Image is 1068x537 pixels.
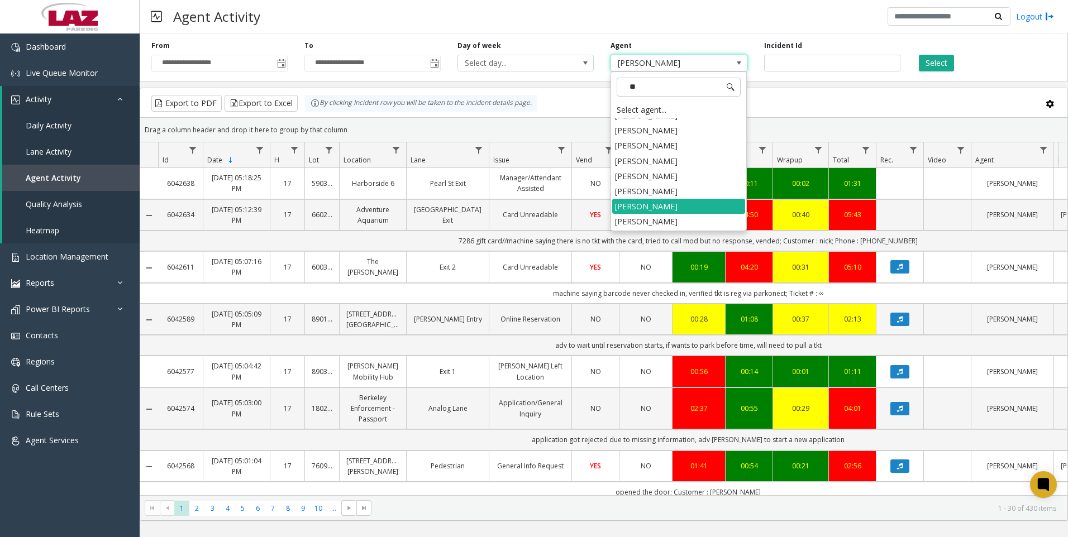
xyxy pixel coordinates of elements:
a: Location Filter Menu [389,142,404,157]
a: The [PERSON_NAME] [346,256,399,277]
a: 02:37 [679,403,718,414]
a: NO [626,262,665,272]
a: Collapse Details [140,405,158,414]
span: Rule Sets [26,409,59,419]
a: Agent Activity [2,165,140,191]
li: [PERSON_NAME] [612,154,745,169]
a: 04:01 [836,403,869,414]
span: Go to the next page [345,504,354,512]
a: [PERSON_NAME] [978,209,1047,220]
a: Rec. Filter Menu [906,142,921,157]
a: H Filter Menu [287,142,302,157]
div: 00:31 [780,262,822,272]
span: Location Management [26,251,108,262]
a: [PERSON_NAME] Entry [413,314,482,324]
span: [PERSON_NAME] [611,55,719,71]
img: 'icon' [11,437,20,445]
a: NO [579,366,612,377]
a: 00:19 [679,262,718,272]
label: Incident Id [764,41,802,51]
span: NO [590,314,601,324]
div: 02:56 [836,461,869,471]
div: 00:28 [679,314,718,324]
a: Issue Filter Menu [554,142,569,157]
a: Heatmap [2,217,140,243]
a: [DATE] 05:05:09 PM [210,309,263,330]
a: [DATE] 05:04:42 PM [210,361,263,382]
a: 01:08 [732,314,766,324]
span: Id [163,155,169,165]
span: Vend [576,155,592,165]
a: Analog Lane [413,403,482,414]
a: Dur Filter Menu [755,142,770,157]
span: Reports [26,277,54,288]
a: 180272 [312,403,332,414]
a: Berkeley Enforcement - Passport [346,392,399,425]
span: Select day... [458,55,566,71]
div: 04:50 [732,209,766,220]
span: Live Queue Monitor [26,68,98,78]
a: Lane Filter Menu [471,142,487,157]
a: Logout [1016,11,1054,22]
a: Total Filter Menu [859,142,874,157]
a: 00:54 [732,461,766,471]
a: [STREET_ADDRESS][GEOGRAPHIC_DATA] [346,309,399,330]
span: NO [590,367,601,376]
a: 660215 [312,209,332,220]
span: Issue [493,155,509,165]
a: 00:55 [732,403,766,414]
span: Activity [26,94,51,104]
a: 00:02 [780,178,822,189]
span: Daily Activity [26,120,71,131]
span: NO [590,404,601,413]
li: [PERSON_NAME] [612,214,745,229]
a: Date Filter Menu [252,142,268,157]
a: [DATE] 05:03:00 PM [210,397,263,419]
span: Page 3 [205,501,220,516]
a: 00:11 [732,178,766,189]
span: Page 10 [311,501,326,516]
img: 'icon' [11,95,20,104]
a: 05:10 [836,262,869,272]
a: 6042589 [165,314,196,324]
a: Video Filter Menu [953,142,969,157]
a: [PERSON_NAME] [978,366,1047,377]
li: [PERSON_NAME] [612,169,745,184]
button: Export to Excel [225,95,298,112]
a: 890302 [312,366,332,377]
span: Agent Activity [26,172,81,183]
a: Harborside 6 [346,178,399,189]
span: Location [344,155,371,165]
a: Wrapup Filter Menu [811,142,826,157]
span: Lane Activity [26,146,71,157]
span: Total [833,155,849,165]
a: 890114 [312,314,332,324]
a: 590363 [312,178,332,189]
a: Collapse Details [140,315,158,324]
a: NO [579,403,612,414]
a: 00:14 [732,366,766,377]
a: Collapse Details [140,462,158,471]
a: 6042611 [165,262,196,272]
a: YES [579,262,612,272]
a: YES [579,461,612,471]
button: Export to PDF [151,95,222,112]
span: Lane [411,155,426,165]
a: 05:43 [836,209,869,220]
a: 17 [277,209,298,220]
a: 04:20 [732,262,766,272]
div: Drag a column header and drop it here to group by that column [140,120,1067,140]
a: [PERSON_NAME] Mobility Hub [346,361,399,382]
span: Rec. [880,155,893,165]
span: Agent [975,155,994,165]
div: 01:41 [679,461,718,471]
span: Power BI Reports [26,304,90,314]
a: 6042638 [165,178,196,189]
span: Page 11 [326,501,341,516]
a: NO [626,403,665,414]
